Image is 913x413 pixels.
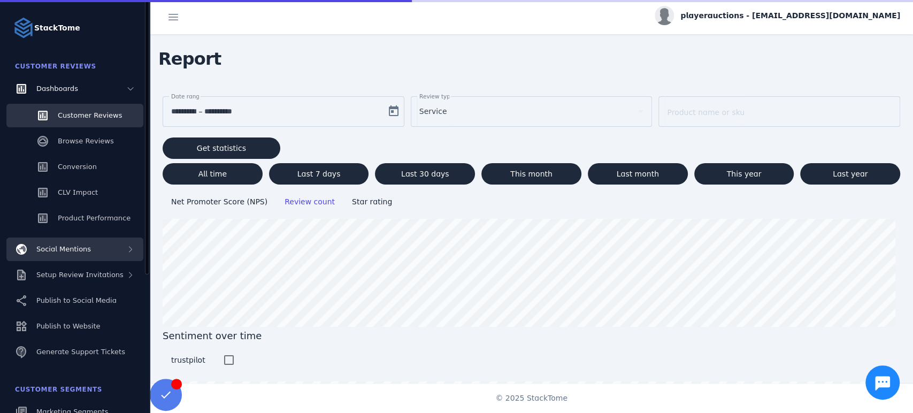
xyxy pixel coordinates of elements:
button: This year [694,163,794,185]
span: Publish to Website [36,322,100,330]
span: Customer Reviews [15,63,96,70]
span: Social Mentions [36,245,91,253]
button: Open calendar [383,101,404,122]
a: Conversion [6,155,143,179]
a: Publish to Website [6,315,143,338]
a: Browse Reviews [6,129,143,153]
button: Last year [800,163,900,185]
span: Conversion [58,163,97,171]
span: Review count [285,197,335,206]
span: Last 7 days [297,170,341,178]
span: Star rating [352,197,392,206]
span: This year [727,170,762,178]
span: This month [510,170,553,178]
span: Sentiment over time [163,328,900,343]
a: Customer Reviews [6,104,143,127]
a: Generate Support Tickets [6,340,143,364]
span: Last month [617,170,659,178]
a: CLV Impact [6,181,143,204]
span: Customer Reviews [58,111,122,119]
mat-label: Product name or sku [667,108,745,117]
a: Publish to Social Media [6,289,143,312]
span: © 2025 StackTome [495,393,567,404]
img: profile.jpg [655,6,674,25]
span: Browse Reviews [58,137,114,145]
span: Last 30 days [401,170,449,178]
mat-label: Review type [419,93,454,100]
button: Get statistics [163,137,280,159]
span: Last year [833,170,868,178]
mat-label: Date range [171,93,203,100]
button: Last 7 days [269,163,369,185]
span: Generate Support Tickets [36,348,125,356]
span: All time [198,170,227,178]
span: Product Performance [58,214,131,222]
span: Service [419,105,447,118]
button: All time [163,163,263,185]
span: Get statistics [197,144,246,152]
span: trustpilot [171,356,205,364]
span: – [198,105,202,118]
span: Publish to Social Media [36,296,117,304]
span: Dashboards [36,85,78,93]
button: This month [481,163,581,185]
span: Report [150,42,230,76]
a: Product Performance [6,206,143,230]
span: Net Promoter Score (NPS) [171,197,267,206]
button: Last month [588,163,688,185]
span: CLV Impact [58,188,98,196]
span: playerauctions - [EMAIL_ADDRESS][DOMAIN_NAME] [680,10,900,21]
button: playerauctions - [EMAIL_ADDRESS][DOMAIN_NAME] [655,6,900,25]
strong: StackTome [34,22,80,34]
span: Customer Segments [15,386,102,393]
button: Last 30 days [375,163,475,185]
span: Setup Review Invitations [36,271,124,279]
img: Logo image [13,17,34,39]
